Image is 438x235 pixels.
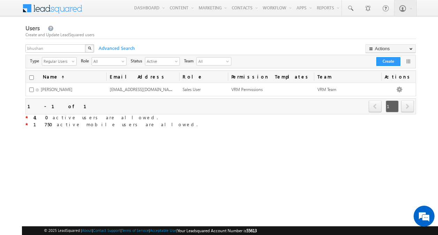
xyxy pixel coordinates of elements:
[150,228,176,233] a: Acceptable Use
[33,114,53,120] strong: 410
[95,45,137,51] span: Advanced Search
[122,59,127,63] span: select
[179,71,228,83] a: Role
[231,87,263,92] span: VRM Permissions
[33,121,57,127] strong: 1750
[41,87,72,92] span: [PERSON_NAME]
[369,101,382,112] a: prev
[381,71,416,83] span: Actions
[401,101,414,112] a: next
[59,75,64,80] span: (sorted ascending)
[110,86,176,92] span: [EMAIL_ADDRESS][DOMAIN_NAME]
[82,228,92,233] a: About
[106,71,179,83] a: Email Address
[92,58,121,65] span: All
[197,58,225,65] span: All
[175,59,180,63] span: select
[33,121,198,127] span: active mobile users are allowed.
[39,71,68,83] a: Name
[72,59,77,63] span: select
[177,228,257,233] span: Your Leadsquared Account Number is
[317,87,336,92] span: VRM Team
[42,58,71,65] span: Regular Users
[88,46,91,50] img: Search
[183,87,201,92] span: Sales User
[93,228,121,233] a: Contact Support
[369,100,382,112] span: prev
[376,57,400,66] button: Create
[314,71,382,83] span: Team
[386,100,399,112] span: 1
[25,24,40,32] span: Users
[44,227,257,234] span: © 2025 LeadSquared | | | | |
[25,44,86,53] input: Search Users
[366,44,416,53] button: Actions
[131,58,145,64] span: Status
[28,102,95,110] div: 1 - 1 of 1
[246,228,257,233] span: 55613
[25,32,416,38] div: Create and Update LeadSquared users
[401,100,414,112] span: next
[122,228,149,233] a: Terms of Service
[184,58,197,64] span: Team
[33,114,158,120] span: active users are allowed.
[145,58,174,65] span: Active
[30,58,42,64] span: Type
[81,58,92,64] span: Role
[228,71,314,83] span: Permission Templates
